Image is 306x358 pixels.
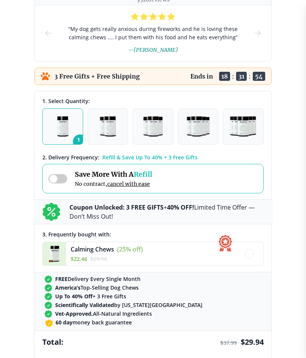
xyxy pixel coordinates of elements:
[100,116,116,137] img: Pack of 2 - Natural Dog Supplements
[43,242,66,265] img: Calming Chews - Medipups
[57,116,69,137] img: Pack of 1 - Natural Dog Supplements
[42,97,264,105] div: 1. Select Quantity:
[75,170,152,179] span: Save More With A
[236,72,247,81] span: 31
[232,73,234,80] span: :
[249,73,251,80] span: :
[55,310,93,317] strong: Vet-Approved,
[44,5,53,61] button: prev-slide
[42,154,99,161] span: 2 . Delivery Frequency:
[220,339,237,346] span: $ 37.99
[42,231,111,238] span: 3 . Frequently bought with:
[55,275,141,282] span: Delivery Every Single Month
[117,245,143,253] span: (25% off)
[70,203,264,221] p: + Limited Time Offer — Don’t Miss Out!
[128,46,178,53] span: — [PERSON_NAME]
[73,134,87,149] span: 1
[65,25,241,42] span: “ My dog gets really anxious during fireworks and he is loving these calming chews .... I put the...
[143,116,163,137] img: Pack of 3 - Natural Dog Supplements
[241,337,264,347] span: $ 29.94
[187,116,210,137] img: Pack of 4 - Natural Dog Supplements
[55,284,139,291] span: Top-Selling Dog Chews
[253,5,262,61] button: next-slide
[55,275,68,282] strong: FREE
[219,72,230,81] span: 18
[107,181,150,187] span: cancel with ease
[56,319,132,326] span: money back guarantee
[71,255,87,262] span: $ 22.46
[134,170,152,179] span: Refill
[42,108,83,145] button: 1
[167,203,194,211] b: 40% OFF!
[70,203,164,211] b: Coupon Unlocked: 3 FREE GIFTS
[90,255,107,262] span: $ 29.94
[56,319,73,326] strong: 60 day
[71,245,114,253] span: Calming Chews
[55,301,202,309] span: by [US_STATE][GEOGRAPHIC_DATA]
[102,154,198,161] span: Refill & Save Up To 40% + 3 Free Gifts
[55,293,93,300] strong: Up To 40% Off
[54,73,140,80] p: 3 Free Gifts + Free Shipping
[253,72,265,81] span: 54
[55,284,80,291] strong: America’s
[75,181,152,187] span: No contract,
[42,337,63,347] span: Total:
[55,293,126,300] span: + 3 Free Gifts
[55,310,152,317] span: All-Natural Ingredients
[55,301,114,309] strong: Scientifically Validated
[190,73,213,80] p: Ends in
[230,116,257,137] img: Pack of 5 - Natural Dog Supplements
